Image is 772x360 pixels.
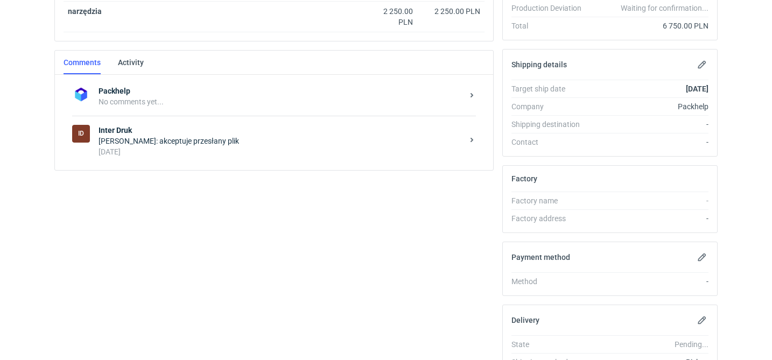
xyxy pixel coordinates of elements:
[511,83,590,94] div: Target ship date
[99,146,463,157] div: [DATE]
[511,253,570,262] h2: Payment method
[590,195,708,206] div: -
[511,60,567,69] h2: Shipping details
[99,125,463,136] strong: Inter Druk
[696,58,708,71] button: Edit shipping details
[72,125,90,143] div: Inter Druk
[68,7,102,16] strong: narzędzia
[590,276,708,287] div: -
[422,6,480,17] div: 2 250.00 PLN
[511,20,590,31] div: Total
[99,86,463,96] strong: Packhelp
[696,251,708,264] button: Edit payment method
[511,137,590,147] div: Contact
[72,125,90,143] figcaption: ID
[64,51,101,74] a: Comments
[511,316,539,324] h2: Delivery
[118,51,144,74] a: Activity
[72,86,90,103] img: Packhelp
[590,20,708,31] div: 6 750.00 PLN
[368,6,413,27] div: 2 250.00 PLN
[590,119,708,130] div: -
[511,276,590,287] div: Method
[590,137,708,147] div: -
[511,195,590,206] div: Factory name
[686,84,708,93] strong: [DATE]
[99,96,463,107] div: No comments yet...
[621,3,708,13] em: Waiting for confirmation...
[590,101,708,112] div: Packhelp
[511,339,590,350] div: State
[511,3,590,13] div: Production Deviation
[511,174,537,183] h2: Factory
[511,119,590,130] div: Shipping destination
[696,314,708,327] button: Edit delivery details
[675,340,708,349] em: Pending...
[99,136,463,146] div: [PERSON_NAME]: akceptuje przesłany plik
[511,101,590,112] div: Company
[511,213,590,224] div: Factory address
[590,213,708,224] div: -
